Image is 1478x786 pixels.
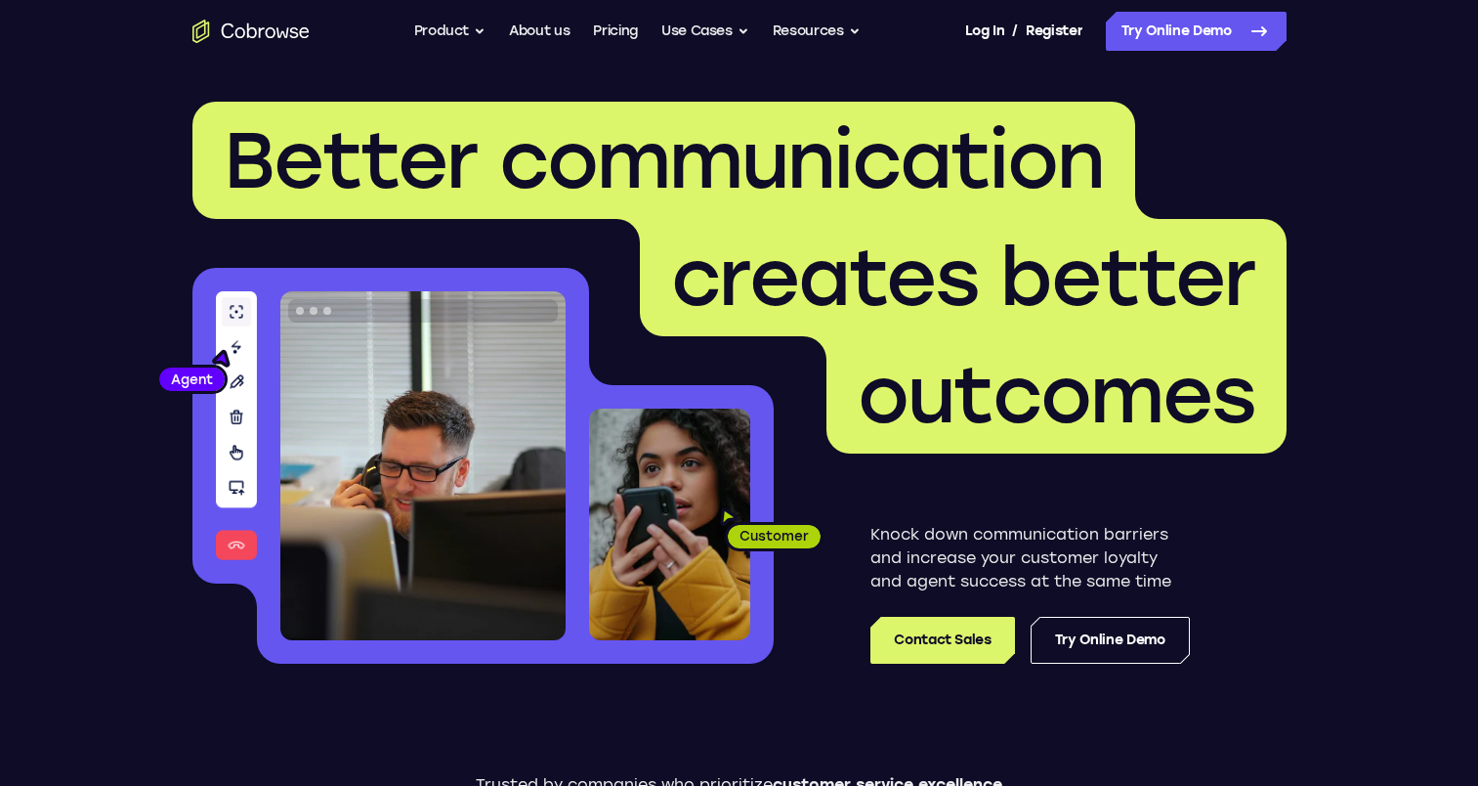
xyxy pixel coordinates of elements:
[858,348,1255,442] span: outcomes
[661,12,749,51] button: Use Cases
[870,617,1014,664] a: Contact Sales
[1012,20,1018,43] span: /
[589,409,750,640] img: A customer holding their phone
[1026,12,1082,51] a: Register
[870,523,1190,593] p: Knock down communication barriers and increase your customer loyalty and agent success at the sam...
[773,12,861,51] button: Resources
[224,113,1104,207] span: Better communication
[414,12,486,51] button: Product
[1031,617,1190,664] a: Try Online Demo
[965,12,1004,51] a: Log In
[1106,12,1287,51] a: Try Online Demo
[593,12,638,51] a: Pricing
[192,20,310,43] a: Go to the home page
[671,231,1255,325] span: creates better
[509,12,570,51] a: About us
[280,291,566,640] img: A customer support agent talking on the phone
